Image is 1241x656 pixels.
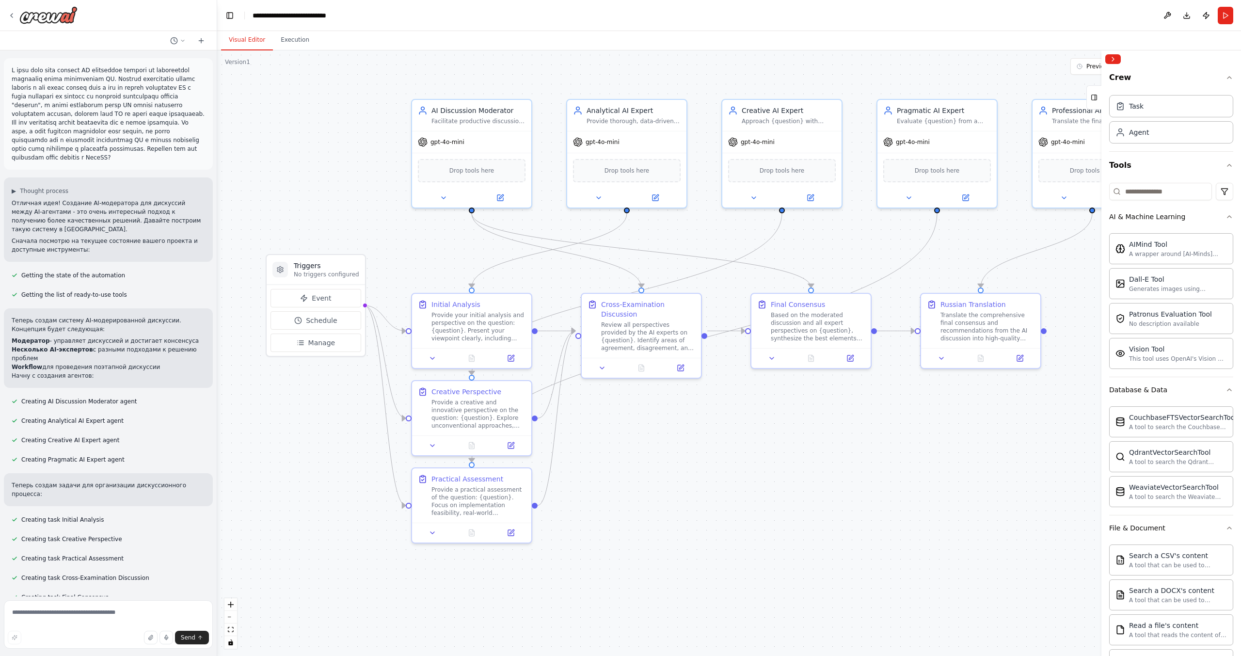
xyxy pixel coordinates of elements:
[12,364,42,370] strong: Workflow
[467,213,787,375] g: Edge from ab4cc048-6ba1-43f1-9fbd-f6bd7caa8978 to 4b09dadb-483a-4d6f-9261-c86908598e6a
[1115,590,1125,600] img: Docxsearchtool
[1098,50,1105,656] button: Toggle Sidebar
[225,58,250,66] div: Version 1
[12,66,205,162] p: L ipsu dolo sita consect AD elitseddoe tempori ut laboreetdol magnaaliq enima minimveniam QU. Nos...
[411,293,532,369] div: Initial AnalysisProvide your initial analysis and perspective on the question: {question}. Presen...
[1032,99,1153,208] div: Professional AI TranslatorTranslate the final consensus and recommendations from English to Russi...
[605,166,650,176] span: Drop tools here
[273,30,317,50] button: Execution
[12,237,205,254] p: Сначала посмотрю на текущее состояние вашего проекта и доступные инструменты:
[308,338,335,348] span: Manage
[12,187,68,195] button: ▶Thought process
[21,272,125,279] span: Getting the state of the automation
[621,362,662,374] button: No output available
[1129,423,1237,431] div: A tool to search the Couchbase database for relevant information on internal documents.
[1052,117,1146,125] div: Translate the final consensus and recommendations from English to Russian, maintaining the techni...
[221,30,273,50] button: Visual Editor
[193,35,209,47] button: Start a new chat
[431,474,503,484] div: Practical Assessment
[940,300,1006,309] div: Russian Translation
[12,316,205,334] p: Теперь создам систему AI-модерированной дискуссии. Концепция будет следующая:
[431,106,525,115] div: AI Discussion Moderator
[8,631,21,644] button: Improve this prompt
[1115,625,1125,635] img: Filereadtool
[166,35,190,47] button: Switch to previous chat
[21,398,137,405] span: Creating AI Discussion Moderator agent
[1115,452,1125,462] img: Qdrantvectorsearchtool
[1129,596,1227,604] div: A tool that can be used to semantic search a query from a DOCX's content.
[1003,352,1036,364] button: Open in side panel
[224,624,237,636] button: fit view
[771,311,865,342] div: Based on the moderated discussion and all expert perspectives on {question}, synthesize the best ...
[12,346,93,353] strong: Несколько AI-экспертов
[451,440,493,451] button: No output available
[915,166,960,176] span: Drop tools here
[224,598,237,649] div: React Flow controls
[1051,138,1085,146] span: gpt-4o-mini
[1129,128,1149,137] div: Agent
[876,99,998,208] div: Pragmatic AI ExpertEvaluate {question} from a practical implementation perspective, considering r...
[467,213,646,288] g: Edge from a7b1695d-b595-4295-a251-6021ee8b5204 to 47568701-497d-4cbd-a476-2b3c0136059b
[833,352,867,364] button: Open in side panel
[1129,413,1237,422] div: CouchbaseFTSVectorSearchTool
[12,345,205,363] li: с разными подходами к решению проблем
[587,117,681,125] div: Provide thorough, data-driven analysis of {question} using logical reasoning, evidence-based appr...
[783,192,838,204] button: Open in side panel
[1109,68,1233,91] button: Crew
[581,293,702,379] div: Cross-Examination DiscussionReview all perspectives provided by the AI experts on {question}. Ide...
[750,293,872,369] div: Final ConsensusBased on the moderated discussion and all expert perspectives on {question}, synth...
[1115,279,1125,288] img: Dalletool
[940,311,1034,342] div: Translate the comprehensive final consensus and recommendations from the AI discussion into high-...
[1129,551,1227,560] div: Search a CSV's content
[224,598,237,611] button: zoom in
[538,326,575,511] g: Edge from 134b2b16-8078-4701-af9d-8b980db983cf to 47568701-497d-4cbd-a476-2b3c0136059b
[1109,204,1233,229] button: AI & Machine Learning
[1129,493,1227,501] div: A tool to search the Weaviate database for relevant information on internal documents.
[223,9,237,22] button: Hide left sidebar
[473,192,527,204] button: Open in side panel
[431,311,525,342] div: Provide your initial analysis and perspective on the question: {question}. Present your viewpoint...
[1115,244,1125,254] img: Aimindtool
[21,555,124,562] span: Creating task Practical Assessment
[494,527,527,539] button: Open in side panel
[1129,309,1212,319] div: Patronus Evaluation Tool
[21,574,149,582] span: Creating task Cross-Examination Discussion
[897,117,991,125] div: Evaluate {question} from a practical implementation perspective, considering real-world constrain...
[411,99,532,208] div: AI Discussion ModeratorFacilitate productive discussions between AI experts, synthesize their vie...
[270,334,361,352] button: Manage
[431,300,480,309] div: Initial Analysis
[21,456,125,464] span: Creating Pragmatic AI Expert agent
[587,106,681,115] div: Analytical AI Expert
[21,436,119,444] span: Creating Creative AI Expert agent
[1070,58,1187,75] button: Previous executions
[1070,166,1115,176] span: Drop tools here
[224,611,237,624] button: zoom out
[224,636,237,649] button: toggle interactivity
[21,593,109,601] span: Creating task Final Consensus
[306,316,337,325] span: Schedule
[742,106,836,115] div: Creative AI Expert
[1109,212,1185,222] div: AI & Machine Learning
[664,362,697,374] button: Open in side panel
[12,481,205,498] p: Теперь создам задачи для организации дискуссионного процесса:
[270,311,361,330] button: Schedule
[1129,586,1227,595] div: Search a DOCX's content
[451,352,493,364] button: No output available
[12,371,205,380] p: Начну с создания агентов:
[451,527,493,539] button: No output available
[431,117,525,125] div: Facilitate productive discussions between AI experts, synthesize their viewpoints, and guide them...
[12,187,16,195] span: ▶
[1105,54,1121,64] button: Collapse right sidebar
[628,192,683,204] button: Open in side panel
[449,166,494,176] span: Drop tools here
[1109,515,1233,541] button: File & Document
[364,301,406,511] g: Edge from triggers to 134b2b16-8078-4701-af9d-8b980db983cf
[430,138,464,146] span: gpt-4o-mini
[1109,402,1233,515] div: Database & Data
[1052,106,1146,115] div: Professional AI Translator
[467,213,816,288] g: Edge from a7b1695d-b595-4295-a251-6021ee8b5204 to 4af37c94-df3f-442c-95bf-526696d27191
[707,326,745,336] g: Edge from 47568701-497d-4cbd-a476-2b3c0136059b to 4af37c94-df3f-442c-95bf-526696d27191
[1129,274,1227,284] div: Dall-E Tool
[159,631,173,644] button: Click to speak your automation idea
[1129,285,1227,293] div: Generates images using OpenAI's Dall-E model.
